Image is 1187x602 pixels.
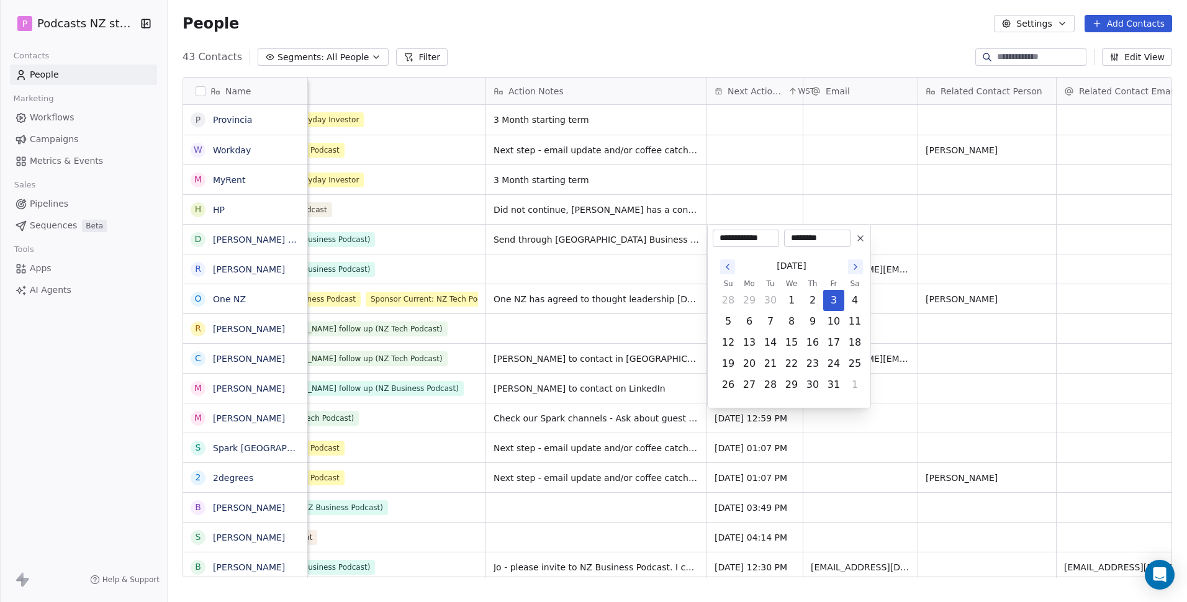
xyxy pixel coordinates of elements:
button: Wednesday, October 15th, 2025 [782,333,801,353]
button: Wednesday, October 22nd, 2025 [782,354,801,374]
button: Saturday, November 1st, 2025 [845,375,865,395]
th: Friday [823,277,844,290]
th: Monday [739,277,760,290]
button: Friday, October 31st, 2025 [824,375,844,395]
th: Tuesday [760,277,781,290]
button: Thursday, October 23rd, 2025 [803,354,823,374]
button: Tuesday, October 7th, 2025 [760,312,780,331]
button: Tuesday, October 14th, 2025 [760,333,780,353]
button: Tuesday, September 30th, 2025 [760,290,780,310]
button: Friday, October 10th, 2025 [824,312,844,331]
button: Tuesday, October 21st, 2025 [760,354,780,374]
button: Sunday, October 12th, 2025 [718,333,738,353]
button: Thursday, October 2nd, 2025 [803,290,823,310]
button: Wednesday, October 1st, 2025 [782,290,801,310]
button: Sunday, October 5th, 2025 [718,312,738,331]
button: Monday, October 6th, 2025 [739,312,759,331]
button: Saturday, October 25th, 2025 [845,354,865,374]
button: Friday, October 17th, 2025 [824,333,844,353]
button: Monday, September 29th, 2025 [739,290,759,310]
button: Go to the Next Month [848,259,863,274]
button: Thursday, October 9th, 2025 [803,312,823,331]
button: Friday, October 24th, 2025 [824,354,844,374]
button: Sunday, October 19th, 2025 [718,354,738,374]
button: Saturday, October 18th, 2025 [845,333,865,353]
button: Monday, October 27th, 2025 [739,375,759,395]
button: Today, Friday, October 3rd, 2025, selected [824,290,844,310]
button: Saturday, October 11th, 2025 [845,312,865,331]
button: Monday, October 13th, 2025 [739,333,759,353]
th: Thursday [802,277,823,290]
button: Wednesday, October 29th, 2025 [782,375,801,395]
th: Wednesday [781,277,802,290]
th: Sunday [718,277,739,290]
button: Sunday, October 26th, 2025 [718,375,738,395]
button: Saturday, October 4th, 2025 [845,290,865,310]
span: [DATE] [777,259,806,272]
button: Go to the Previous Month [720,259,735,274]
th: Saturday [844,277,865,290]
button: Wednesday, October 8th, 2025 [782,312,801,331]
button: Thursday, October 16th, 2025 [803,333,823,353]
button: Tuesday, October 28th, 2025 [760,375,780,395]
button: Thursday, October 30th, 2025 [803,375,823,395]
button: Sunday, September 28th, 2025 [718,290,738,310]
table: October 2025 [718,277,865,395]
button: Monday, October 20th, 2025 [739,354,759,374]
